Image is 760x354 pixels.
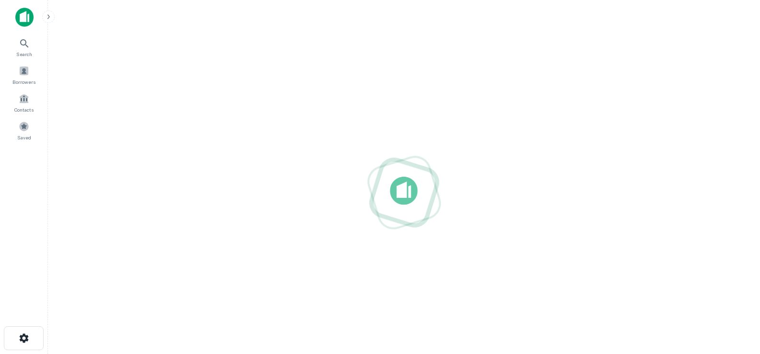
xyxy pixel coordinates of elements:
span: Contacts [14,106,34,114]
a: Saved [3,117,45,143]
a: Borrowers [3,62,45,88]
iframe: Chat Widget [712,277,760,323]
span: Borrowers [12,78,35,86]
img: capitalize-icon.png [15,8,34,27]
span: Search [16,50,32,58]
a: Search [3,34,45,60]
span: Saved [17,134,31,141]
a: Contacts [3,90,45,115]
